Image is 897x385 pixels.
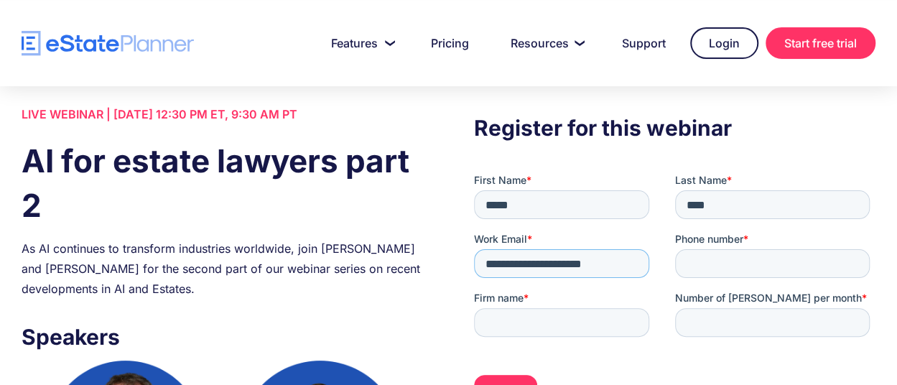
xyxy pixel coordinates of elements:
[414,29,486,57] a: Pricing
[22,31,194,56] a: home
[314,29,406,57] a: Features
[22,238,423,299] div: As AI continues to transform industries worldwide, join [PERSON_NAME] and [PERSON_NAME] for the s...
[690,27,758,59] a: Login
[22,320,423,353] h3: Speakers
[766,27,875,59] a: Start free trial
[22,104,423,124] div: LIVE WEBINAR | [DATE] 12:30 PM ET, 9:30 AM PT
[474,111,875,144] h3: Register for this webinar
[493,29,598,57] a: Resources
[605,29,683,57] a: Support
[22,139,423,228] h1: AI for estate lawyers part 2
